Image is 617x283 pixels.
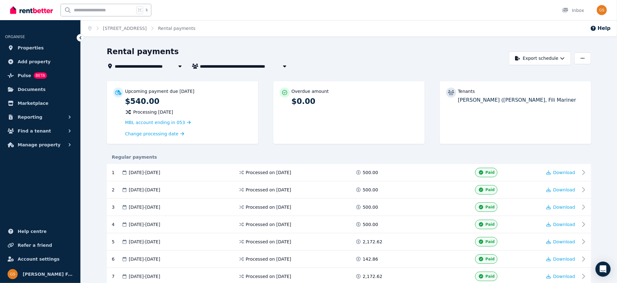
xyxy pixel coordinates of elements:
span: Processed on [DATE] [246,273,291,280]
span: Download [553,170,575,175]
span: Paid [486,274,495,279]
span: Processed on [DATE] [246,204,291,210]
p: [PERSON_NAME] ([PERSON_NAME], Fili Mariner [458,96,585,104]
span: Paid [486,187,495,192]
a: Account settings [5,253,75,265]
span: Add property [18,58,51,65]
span: Paid [486,205,495,210]
span: [DATE] - [DATE] [129,239,160,245]
a: Marketplace [5,97,75,110]
span: Paid [486,222,495,227]
div: 5 [112,237,121,246]
span: [DATE] - [DATE] [129,169,160,176]
span: Reporting [18,113,42,121]
span: Find a tenant [18,127,51,135]
button: Download [546,169,575,176]
a: Refer a friend [5,239,75,252]
span: 500.00 [363,169,378,176]
p: $0.00 [292,96,418,106]
img: RentBetter [10,5,53,15]
span: 500.00 [363,204,378,210]
div: 4 [112,220,121,229]
button: Download [546,221,575,228]
p: Tenants [458,88,475,94]
span: Paid [486,239,495,244]
div: Open Intercom Messenger [596,262,611,277]
button: Download [546,204,575,210]
p: Upcoming payment due [DATE] [125,88,195,94]
span: 2,172.62 [363,239,382,245]
img: Stanyer Family Super Pty Ltd ATF Stanyer Family Super [8,269,18,279]
span: Rental payments [158,25,195,31]
button: Download [546,256,575,262]
a: PulseBETA [5,69,75,82]
span: Documents [18,86,46,93]
span: 500.00 [363,221,378,228]
p: $540.00 [125,96,252,106]
span: Download [553,274,575,279]
span: Help centre [18,228,47,235]
h1: Rental payments [107,47,179,57]
a: Change processing date [125,131,184,137]
span: Download [553,257,575,262]
div: 7 [112,272,121,281]
div: Inbox [562,7,584,14]
nav: Breadcrumb [81,20,203,37]
span: Pulse [18,72,31,79]
div: Regular payments [107,154,591,160]
span: Processing [DATE] [133,109,173,115]
span: 500.00 [363,187,378,193]
a: Documents [5,83,75,96]
span: k [146,8,148,13]
a: Help centre [5,225,75,238]
span: Processed on [DATE] [246,239,291,245]
div: 3 [112,202,121,212]
span: Marketplace [18,99,48,107]
span: [DATE] - [DATE] [129,221,160,228]
img: Stanyer Family Super Pty Ltd ATF Stanyer Family Super [597,5,607,15]
span: 142.86 [363,256,378,262]
span: [DATE] - [DATE] [129,256,160,262]
span: Download [553,222,575,227]
a: Add property [5,55,75,68]
span: Account settings [18,255,60,263]
p: Overdue amount [292,88,329,94]
button: Find a tenant [5,125,75,137]
span: [DATE] - [DATE] [129,273,160,280]
button: Reporting [5,111,75,123]
span: Download [553,187,575,192]
span: Download [553,205,575,210]
div: 2 [112,185,121,195]
span: Processed on [DATE] [246,169,291,176]
span: [DATE] - [DATE] [129,204,160,210]
span: Paid [486,257,495,262]
span: Manage property [18,141,61,149]
div: 6 [112,254,121,264]
span: [DATE] - [DATE] [129,187,160,193]
span: Processed on [DATE] [246,256,291,262]
a: [STREET_ADDRESS] [103,26,147,31]
span: Processed on [DATE] [246,221,291,228]
button: Manage property [5,139,75,151]
span: ORGANISE [5,35,25,39]
button: Download [546,187,575,193]
button: Download [546,273,575,280]
div: 1 [112,168,121,177]
span: Processed on [DATE] [246,187,291,193]
span: 2,172.62 [363,273,382,280]
span: [PERSON_NAME] Family Super Pty Ltd ATF [PERSON_NAME] Family Super [23,270,73,278]
span: Refer a friend [18,241,52,249]
span: Paid [486,170,495,175]
span: MBL account ending in 053 [125,120,185,125]
button: Download [546,239,575,245]
a: Properties [5,42,75,54]
span: Change processing date [125,131,179,137]
button: Help [590,25,611,32]
button: Export schedule [509,51,571,65]
span: Properties [18,44,44,52]
span: BETA [34,72,47,79]
span: Download [553,239,575,244]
